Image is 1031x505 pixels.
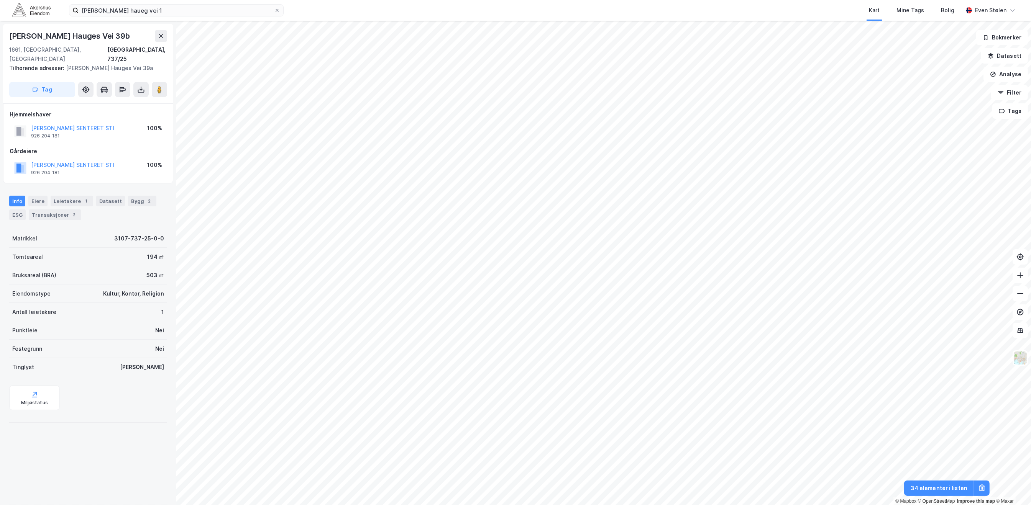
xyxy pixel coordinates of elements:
[9,209,26,220] div: ESG
[983,67,1028,82] button: Analyse
[9,64,161,73] div: [PERSON_NAME] Hauges Vei 39a
[79,5,274,16] input: Søk på adresse, matrikkel, gårdeiere, leietakere eller personer
[12,234,37,243] div: Matrikkel
[941,6,954,15] div: Bolig
[28,196,48,206] div: Eiere
[31,170,60,176] div: 926 204 181
[9,30,131,42] div: [PERSON_NAME] Hauges Vei 39b
[146,271,164,280] div: 503 ㎡
[9,65,66,71] span: Tilhørende adresser:
[155,326,164,335] div: Nei
[991,85,1028,100] button: Filter
[975,6,1006,15] div: Even Stølen
[895,498,916,504] a: Mapbox
[12,289,51,298] div: Eiendomstype
[161,307,164,317] div: 1
[29,209,81,220] div: Transaksjoner
[9,82,75,97] button: Tag
[9,45,107,64] div: 1661, [GEOGRAPHIC_DATA], [GEOGRAPHIC_DATA]
[869,6,880,15] div: Kart
[1013,351,1028,365] img: Z
[12,3,51,17] img: akershus-eiendom-logo.9091f326c980b4bce74ccdd9f866810c.svg
[107,45,167,64] div: [GEOGRAPHIC_DATA], 737/25
[981,48,1028,64] button: Datasett
[12,271,56,280] div: Bruksareal (BRA)
[12,307,56,317] div: Antall leietakere
[155,344,164,353] div: Nei
[147,124,162,133] div: 100%
[146,197,153,205] div: 2
[82,197,90,205] div: 1
[147,160,162,170] div: 100%
[10,110,167,119] div: Hjemmelshaver
[993,468,1031,505] div: Kontrollprogram for chat
[896,6,924,15] div: Mine Tags
[992,103,1028,119] button: Tags
[9,196,25,206] div: Info
[12,326,38,335] div: Punktleie
[103,289,164,298] div: Kultur, Kontor, Religion
[21,400,48,406] div: Miljøstatus
[96,196,125,206] div: Datasett
[120,363,164,372] div: [PERSON_NAME]
[918,498,955,504] a: OpenStreetMap
[904,480,974,496] button: 34 elementer i listen
[976,30,1028,45] button: Bokmerker
[10,147,167,156] div: Gårdeiere
[12,252,43,261] div: Tomteareal
[993,468,1031,505] iframe: Chat Widget
[12,363,34,372] div: Tinglyst
[128,196,156,206] div: Bygg
[31,133,60,139] div: 926 204 181
[12,344,42,353] div: Festegrunn
[51,196,93,206] div: Leietakere
[114,234,164,243] div: 3107-737-25-0-0
[957,498,995,504] a: Improve this map
[147,252,164,261] div: 194 ㎡
[71,211,78,219] div: 2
